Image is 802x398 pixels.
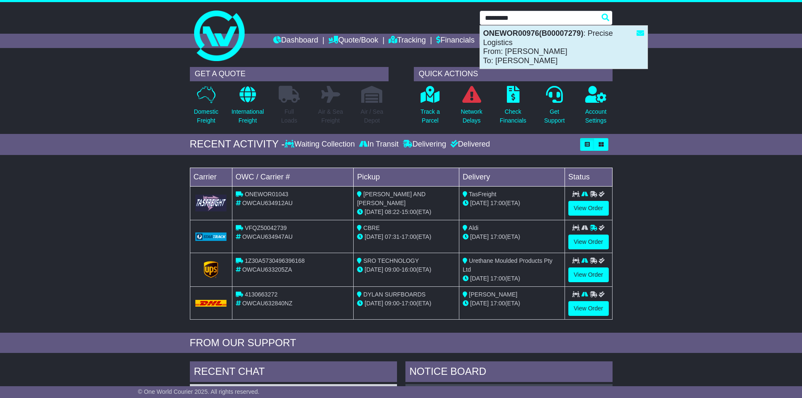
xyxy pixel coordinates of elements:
div: Waiting Collection [285,140,357,149]
a: View Order [568,235,609,249]
td: Pickup [354,168,459,186]
p: Full Loads [279,107,300,125]
p: Track a Parcel [421,107,440,125]
span: ONEWOR01043 [245,191,288,198]
span: OWCAU633205ZA [242,266,292,273]
img: DHL.png [195,300,227,307]
p: Check Financials [500,107,526,125]
p: Account Settings [585,107,607,125]
td: OWC / Carrier # [232,168,354,186]
img: GetCarrierServiceLogo [195,195,227,211]
span: 17:00 [402,233,416,240]
a: DomesticFreight [193,85,218,130]
span: Urethane Moulded Products Pty Ltd [463,257,552,273]
div: - (ETA) [357,208,456,216]
td: Status [565,168,612,186]
p: International Freight [232,107,264,125]
a: Financials [436,34,474,48]
div: (ETA) [463,274,561,283]
span: [PERSON_NAME] AND [PERSON_NAME] [357,191,426,206]
div: QUICK ACTIONS [414,67,613,81]
p: Domestic Freight [194,107,218,125]
div: Delivered [448,140,490,149]
span: DYLAN SURFBOARDS [363,291,426,298]
p: Get Support [544,107,565,125]
a: InternationalFreight [231,85,264,130]
span: © One World Courier 2025. All rights reserved. [138,388,260,395]
span: TasFreight [469,191,496,198]
div: - (ETA) [357,299,456,308]
a: Track aParcel [420,85,440,130]
td: Carrier [190,168,232,186]
a: Quote/Book [328,34,378,48]
span: 4130663272 [245,291,277,298]
span: OWCAU634947AU [242,233,293,240]
span: OWCAU634912AU [242,200,293,206]
div: (ETA) [463,299,561,308]
span: 17:00 [490,275,505,282]
span: 1Z30A5730496396168 [245,257,304,264]
span: 07:31 [385,233,400,240]
span: [DATE] [365,300,383,307]
td: Delivery [459,168,565,186]
p: Air / Sea Depot [361,107,384,125]
a: GetSupport [544,85,565,130]
span: 09:00 [385,266,400,273]
span: 16:00 [402,266,416,273]
span: 17:00 [490,300,505,307]
a: Dashboard [273,34,318,48]
span: OWCAU632840NZ [242,300,292,307]
a: AccountSettings [585,85,607,130]
span: [DATE] [470,275,489,282]
div: RECENT ACTIVITY - [190,138,285,150]
div: RECENT CHAT [190,361,397,384]
span: 17:00 [490,200,505,206]
div: In Transit [357,140,401,149]
span: Aldi [469,224,478,231]
span: 17:00 [402,300,416,307]
span: 09:00 [385,300,400,307]
div: FROM OUR SUPPORT [190,337,613,349]
img: GetCarrierServiceLogo [195,232,227,241]
span: [DATE] [365,208,383,215]
span: CBRE [363,224,380,231]
p: Air & Sea Freight [318,107,343,125]
span: SRO TECHNOLOGY [363,257,419,264]
div: Delivering [401,140,448,149]
span: 15:00 [402,208,416,215]
span: [DATE] [470,200,489,206]
div: (ETA) [463,232,561,241]
div: GET A QUOTE [190,67,389,81]
span: 17:00 [490,233,505,240]
span: VFQZ50042739 [245,224,287,231]
p: Network Delays [461,107,482,125]
span: [DATE] [365,233,383,240]
span: 08:22 [385,208,400,215]
span: [DATE] [365,266,383,273]
div: (ETA) [463,199,561,208]
a: View Order [568,267,609,282]
div: NOTICE BOARD [405,361,613,384]
img: GetCarrierServiceLogo [204,261,218,278]
div: : Precise Logistics From: [PERSON_NAME] To: [PERSON_NAME] [480,26,647,69]
a: Tracking [389,34,426,48]
div: - (ETA) [357,232,456,241]
a: View Order [568,201,609,216]
span: [PERSON_NAME] [469,291,517,298]
span: [DATE] [470,300,489,307]
span: [DATE] [470,233,489,240]
a: NetworkDelays [460,85,482,130]
div: - (ETA) [357,265,456,274]
a: CheckFinancials [499,85,527,130]
strong: ONEWOR00976(B00007279) [483,29,584,37]
a: View Order [568,301,609,316]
